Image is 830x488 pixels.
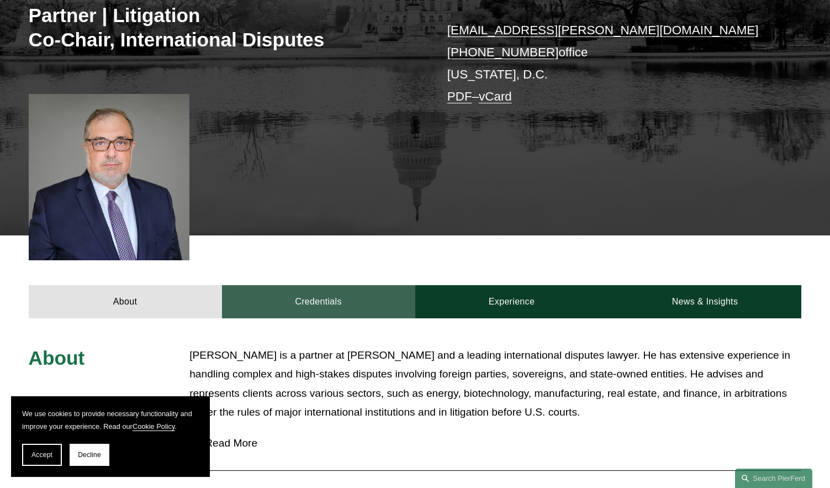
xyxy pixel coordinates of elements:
[31,451,52,459] span: Accept
[70,444,109,466] button: Decline
[29,285,222,318] a: About
[22,444,62,466] button: Accept
[447,45,559,59] a: [PHONE_NUMBER]
[78,451,101,459] span: Decline
[735,469,812,488] a: Search this site
[133,422,175,431] a: Cookie Policy
[479,90,512,103] a: vCard
[222,285,415,318] a: Credentials
[415,285,609,318] a: Experience
[447,90,472,103] a: PDF
[447,19,769,108] p: office [US_STATE], D.C. –
[22,407,199,433] p: We use cookies to provide necessary functionality and improve your experience. Read our .
[29,3,415,51] h3: Partner | Litigation Co-Chair, International Disputes
[11,396,210,477] section: Cookie banner
[189,429,801,458] button: Read More
[197,437,801,449] span: Read More
[189,346,801,422] p: [PERSON_NAME] is a partner at [PERSON_NAME] and a leading international disputes lawyer. He has e...
[29,347,85,369] span: About
[447,23,759,37] a: [EMAIL_ADDRESS][PERSON_NAME][DOMAIN_NAME]
[608,285,801,318] a: News & Insights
